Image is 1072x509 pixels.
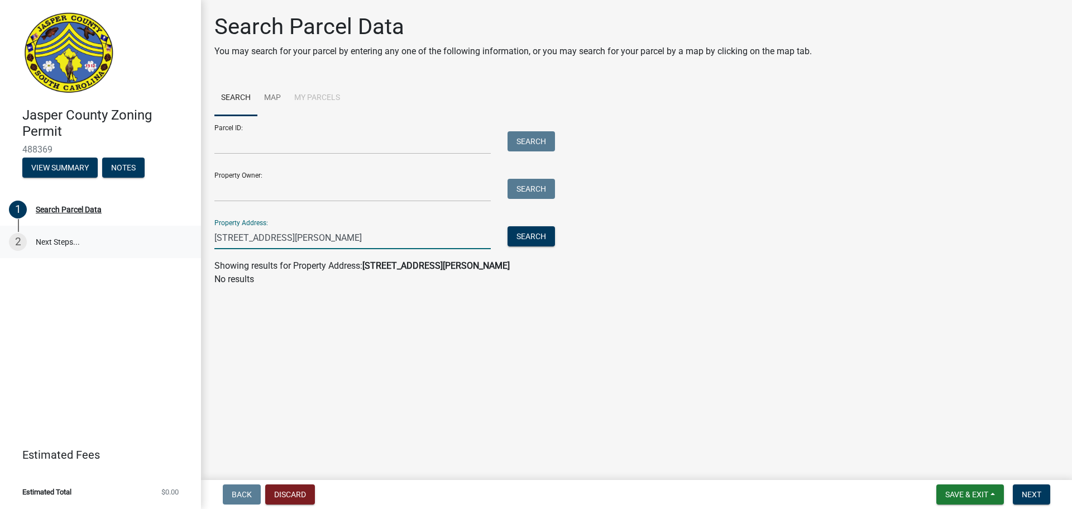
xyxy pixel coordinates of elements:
[22,158,98,178] button: View Summary
[161,488,179,496] span: $0.00
[214,45,812,58] p: You may search for your parcel by entering any one of the following information, or you may searc...
[22,488,71,496] span: Estimated Total
[22,144,179,155] span: 488369
[102,158,145,178] button: Notes
[508,179,555,199] button: Search
[36,206,102,213] div: Search Parcel Data
[1013,484,1050,505] button: Next
[257,80,288,116] a: Map
[1022,490,1041,499] span: Next
[214,13,812,40] h1: Search Parcel Data
[232,490,252,499] span: Back
[214,259,1059,273] div: Showing results for Property Address:
[9,201,27,218] div: 1
[102,164,145,173] wm-modal-confirm: Notes
[22,107,192,140] h4: Jasper County Zoning Permit
[22,164,98,173] wm-modal-confirm: Summary
[508,131,555,151] button: Search
[223,484,261,505] button: Back
[265,484,315,505] button: Discard
[9,233,27,251] div: 2
[362,260,510,271] strong: [STREET_ADDRESS][PERSON_NAME]
[214,273,1059,286] p: No results
[945,490,988,499] span: Save & Exit
[936,484,1004,505] button: Save & Exit
[9,444,183,466] a: Estimated Fees
[214,80,257,116] a: Search
[508,226,555,246] button: Search
[22,12,116,96] img: Jasper County, South Carolina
